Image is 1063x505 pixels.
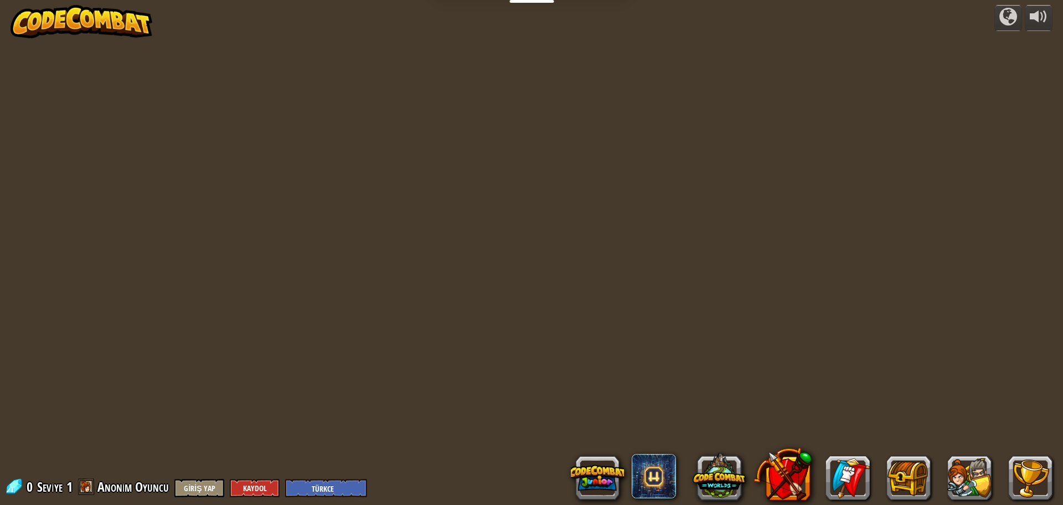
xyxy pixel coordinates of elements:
[174,479,224,497] button: Giriş Yap
[66,478,73,496] span: 1
[97,478,169,496] span: Anonim Oyuncu
[994,5,1022,31] button: Kampanyalar
[11,5,152,38] img: CodeCombat - Learn how to code by playing a game
[230,479,280,497] button: Kaydol
[37,478,63,496] span: Seviye
[27,478,36,496] span: 0
[1025,5,1052,31] button: Sesi ayarla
